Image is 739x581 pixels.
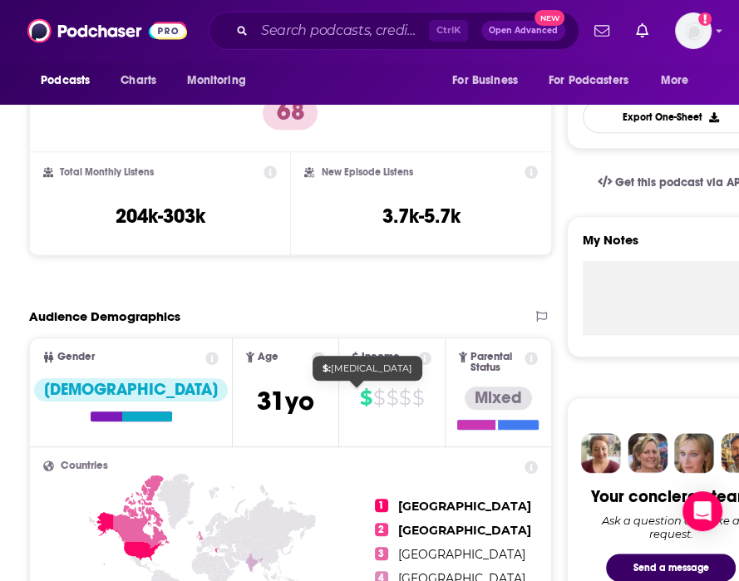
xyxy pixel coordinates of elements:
[481,21,565,41] button: Open AdvancedNew
[581,433,621,473] img: Sydney Profile
[682,491,722,531] div: Open Intercom Messenger
[323,362,412,374] span: [MEDICAL_DATA]
[57,352,95,362] span: Gender
[549,69,628,92] span: For Podcasters
[116,204,205,229] h3: 204k-303k
[175,65,267,96] button: open menu
[321,166,412,178] h2: New Episode Listens
[60,166,154,178] h2: Total Monthly Listens
[41,69,90,92] span: Podcasts
[121,69,156,92] span: Charts
[465,387,532,410] div: Mixed
[258,352,278,362] span: Age
[375,547,388,560] span: 3
[398,499,531,514] span: [GEOGRAPHIC_DATA]
[661,69,689,92] span: More
[209,12,579,50] div: Search podcasts, credits, & more...
[441,65,539,96] button: open menu
[429,20,468,42] span: Ctrl K
[186,69,245,92] span: Monitoring
[29,308,180,324] h2: Audience Demographics
[360,385,372,411] span: $
[323,362,331,374] b: $:
[628,433,668,473] img: Barbara Profile
[27,15,187,47] img: Podchaser - Follow, Share and Rate Podcasts
[29,65,111,96] button: open menu
[698,12,712,26] svg: Add a profile image
[588,17,616,45] a: Show notifications dropdown
[452,69,518,92] span: For Business
[535,10,564,26] span: New
[675,12,712,49] img: User Profile
[538,65,653,96] button: open menu
[257,385,314,417] span: 31 yo
[470,352,522,373] span: Parental Status
[382,204,461,229] h3: 3.7k-5.7k
[399,385,411,411] span: $
[254,17,429,44] input: Search podcasts, credits, & more...
[373,385,385,411] span: $
[386,385,397,411] span: $
[675,12,712,49] button: Show profile menu
[629,17,655,45] a: Show notifications dropdown
[375,499,388,512] span: 1
[398,547,525,562] span: [GEOGRAPHIC_DATA]
[263,96,318,130] p: 68
[362,352,400,362] span: Income
[34,378,228,401] div: [DEMOGRAPHIC_DATA]
[110,65,166,96] a: Charts
[398,523,531,538] span: [GEOGRAPHIC_DATA]
[489,27,558,35] span: Open Advanced
[61,460,108,471] span: Countries
[675,12,712,49] span: Logged in as nicole.koremenos
[674,433,714,473] img: Jules Profile
[649,65,710,96] button: open menu
[375,523,388,536] span: 2
[412,385,424,411] span: $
